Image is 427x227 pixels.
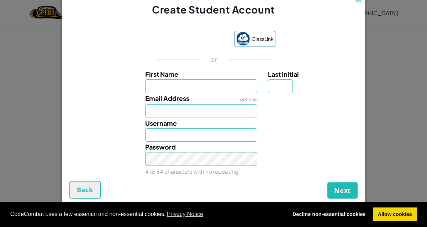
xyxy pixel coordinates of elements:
span: Username [145,119,177,127]
a: deny cookies [288,207,370,222]
a: allow cookies [373,207,417,222]
span: Password [145,143,176,151]
span: First Name [145,70,178,78]
small: 4 to 64 characters with no repeating [145,168,238,175]
span: Email Address [145,94,189,102]
span: optional [240,97,257,102]
span: Create Student Account [152,3,275,16]
iframe: Sign in with Google Button [148,32,231,47]
img: classlink-logo-small.png [236,32,250,45]
a: learn more about cookies [166,209,205,220]
button: Back [69,181,101,199]
span: Last Initial [268,70,299,78]
span: CodeCombat uses a few essential and non-essential cookies. [10,209,282,220]
p: or [210,55,217,64]
button: Next [327,182,358,199]
span: Back [77,185,93,194]
span: Next [334,186,351,195]
span: ClassLink [252,34,274,44]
